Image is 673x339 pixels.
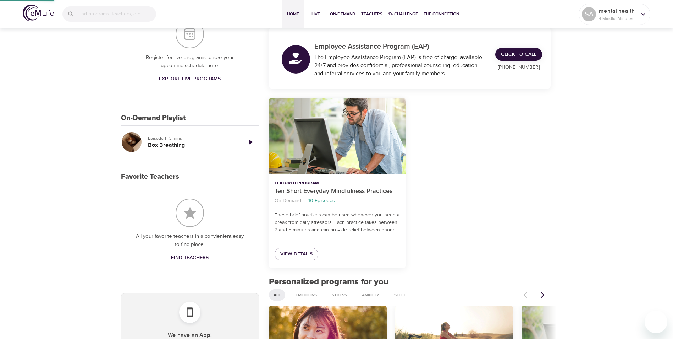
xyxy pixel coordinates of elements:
[156,72,224,86] a: Explore Live Programs
[645,311,667,333] iframe: Button to launch messaging window
[269,277,551,287] h2: Personalized programs for you
[388,10,418,18] span: 1% Challenge
[23,5,54,21] img: logo
[304,196,305,206] li: ·
[148,135,236,141] p: Episode 1 · 3 mins
[495,48,542,61] a: Click to Call
[361,10,382,18] span: Teachers
[275,248,318,261] a: View Details
[357,289,384,301] div: Anxiety
[358,292,384,298] span: Anxiety
[127,332,253,339] h5: We have an App!
[275,197,301,205] p: On-Demand
[314,53,487,78] div: The Employee Assistance Program (EAP) is free of charge, available 24/7 and provides confidential...
[121,131,142,153] button: Box Breathing
[171,253,209,262] span: Find Teachers
[535,287,551,303] button: Next items
[135,232,245,248] p: All your favorite teachers in a convienient easy to find place.
[495,64,542,71] p: [PHONE_NUMBER]
[285,10,302,18] span: Home
[327,292,351,298] span: Stress
[269,292,285,298] span: All
[582,7,596,21] div: SA
[327,289,352,301] div: Stress
[269,98,406,175] button: Ten Short Everyday Mindfulness Practices
[291,292,321,298] span: Emotions
[390,292,411,298] span: Sleep
[159,75,221,84] span: Explore Live Programs
[280,250,313,259] span: View Details
[121,114,186,122] h3: On-Demand Playlist
[501,50,536,59] span: Click to Call
[135,54,245,70] p: Register for live programs to see your upcoming schedule here.
[269,289,285,301] div: All
[308,197,335,205] p: 10 Episodes
[390,289,411,301] div: Sleep
[275,211,400,234] p: These brief practices can be used whenever you need a break from daily stressors. Each practice t...
[307,10,324,18] span: Live
[121,173,179,181] h3: Favorite Teachers
[77,6,156,22] input: Find programs, teachers, etc...
[275,187,400,196] p: Ten Short Everyday Mindfulness Practices
[424,10,459,18] span: The Connection
[148,141,236,149] h5: Box Breathing
[599,15,636,22] p: 4 Mindful Minutes
[291,289,321,301] div: Emotions
[314,41,487,52] p: Employee Assistance Program (EAP)
[168,251,211,264] a: Find Teachers
[176,20,204,48] img: Your Live Schedule
[176,199,204,227] img: Favorite Teachers
[330,10,355,18] span: On-Demand
[275,180,400,187] p: Featured Program
[242,134,259,151] a: Play Episode
[599,7,636,15] p: mental health
[275,196,400,206] nav: breadcrumb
